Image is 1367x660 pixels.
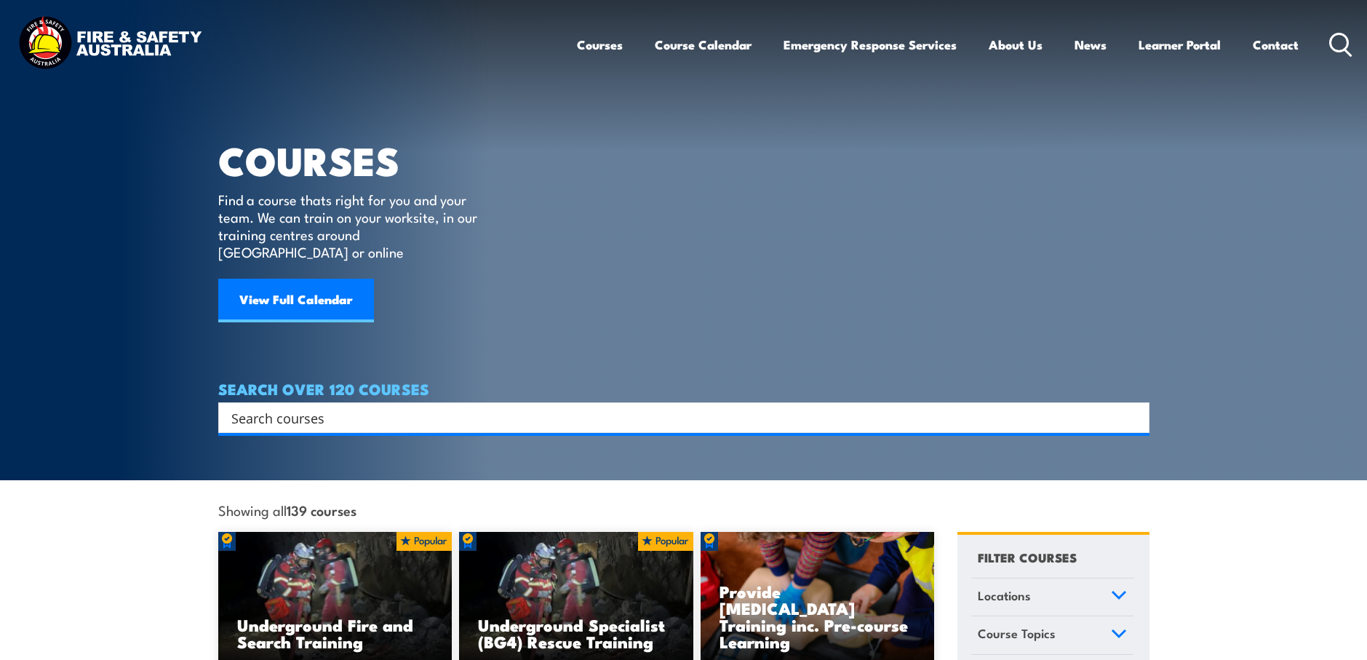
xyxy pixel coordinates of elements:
a: Locations [971,579,1133,616]
a: Course Calendar [655,25,752,64]
a: News [1075,25,1107,64]
span: Locations [978,586,1031,605]
button: Search magnifier button [1124,407,1144,428]
span: Course Topics [978,624,1056,643]
h1: COURSES [218,143,498,177]
h3: Underground Fire and Search Training [237,616,434,650]
p: Find a course thats right for you and your team. We can train on your worksite, in our training c... [218,191,484,261]
h4: FILTER COURSES [978,547,1077,567]
a: About Us [989,25,1043,64]
a: Learner Portal [1139,25,1221,64]
h3: Underground Specialist (BG4) Rescue Training [478,616,674,650]
a: Contact [1253,25,1299,64]
a: Courses [577,25,623,64]
span: Showing all [218,502,356,517]
a: Course Topics [971,616,1133,654]
h4: SEARCH OVER 120 COURSES [218,381,1149,397]
strong: 139 courses [287,500,356,520]
a: View Full Calendar [218,279,374,322]
input: Search input [231,407,1117,429]
h3: Provide [MEDICAL_DATA] Training inc. Pre-course Learning [720,583,916,650]
form: Search form [234,407,1120,428]
a: Emergency Response Services [784,25,957,64]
